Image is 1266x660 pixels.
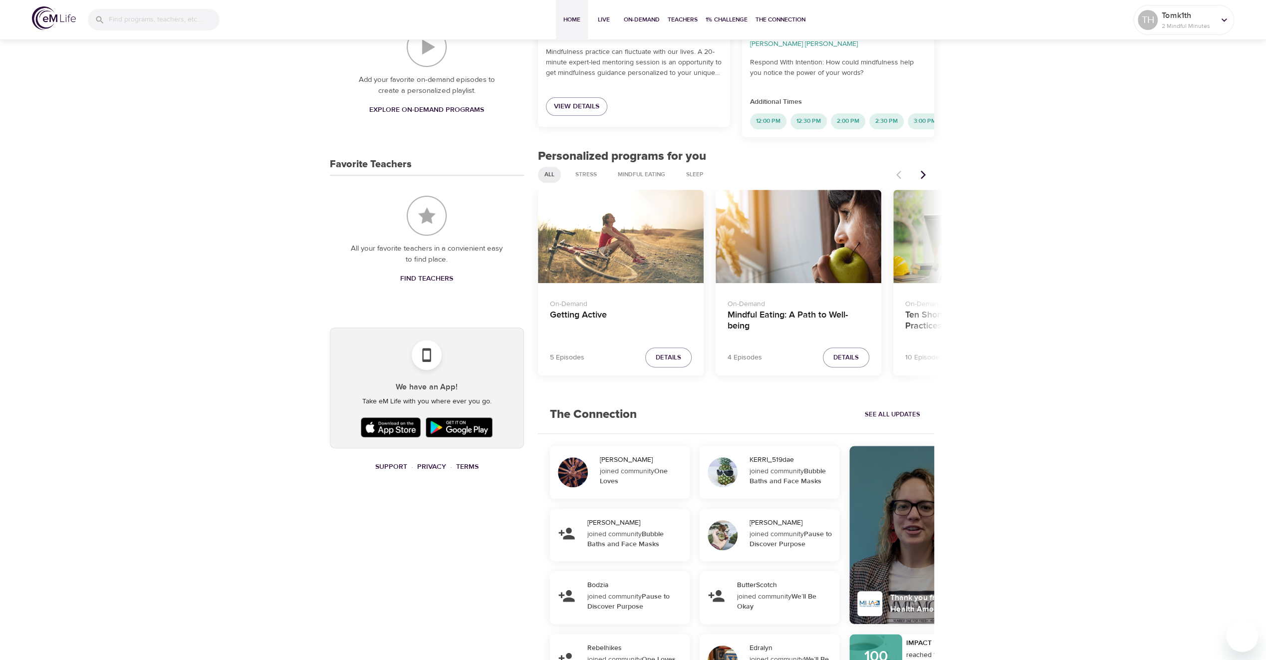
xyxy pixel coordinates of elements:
[869,117,904,125] span: 2:30 PM
[546,47,722,78] p: Mindfulness practice can fluctuate with our lives. A 20-minute expert-led mentoring session is an...
[869,113,904,129] div: 2:30 PM
[550,310,692,333] h4: Getting Active
[592,14,616,25] span: Live
[728,310,869,333] h4: Mindful Eating: A Path to Well-being
[756,14,805,25] span: The Connection
[728,352,762,363] p: 4 Episodes
[587,643,686,653] div: Rebelhikes
[823,347,869,368] button: Details
[423,415,495,440] img: Google Play Store
[906,638,985,648] div: IMPACT
[569,167,603,183] div: Stress
[908,113,942,129] div: 3:00 PM
[330,460,524,474] nav: breadcrumb
[1138,10,1158,30] div: TH
[905,352,943,363] p: 10 Episodes
[587,580,686,590] div: Bodzia
[737,592,833,612] div: joined community
[538,395,649,434] h2: The Connection
[338,396,515,407] p: Take eM Life with you where ever you go.
[750,113,786,129] div: 12:00 PM
[407,27,447,67] img: On-Demand Playlist
[456,462,479,471] a: Terms
[375,462,407,471] a: Support
[750,57,926,78] p: Respond With Intention: How could mindfulness help you notice the power of your words?
[546,97,607,116] a: View Details
[350,74,504,97] p: Add your favorite on-demand episodes to create a personalized playlist.
[645,347,692,368] button: Details
[1162,9,1215,21] p: Tomk1th
[680,170,710,179] span: Sleep
[908,117,942,125] span: 3:00 PM
[656,352,681,363] span: Details
[611,167,672,183] div: Mindful Eating
[407,196,447,236] img: Favorite Teachers
[790,113,827,129] div: 12:30 PM
[587,592,683,612] div: joined community
[600,455,686,465] div: [PERSON_NAME]
[550,295,692,310] p: On-Demand
[587,518,686,528] div: [PERSON_NAME]
[538,167,561,183] div: All
[612,170,671,179] span: Mindful Eating
[833,352,859,363] span: Details
[668,14,698,25] span: Teachers
[1162,21,1215,30] p: 2 Mindful Minutes
[831,113,865,129] div: 2:00 PM
[750,117,786,125] span: 12:00 PM
[369,104,484,116] span: Explore On-Demand Programs
[400,273,453,285] span: Find Teachers
[750,39,858,49] p: [PERSON_NAME] [PERSON_NAME]
[587,530,664,549] strong: Bubble Baths and Face Masks
[554,100,599,113] span: View Details
[905,310,1047,333] h4: Ten Short Everyday Mindfulness Practices
[330,159,412,170] h3: Favorite Teachers
[417,462,446,471] a: Privacy
[716,190,881,283] button: Mindful Eating: A Path to Well-being
[587,529,683,549] div: joined community
[680,167,710,183] div: Sleep
[728,295,869,310] p: On-Demand
[750,643,835,653] div: Edralyn
[396,270,457,288] a: Find Teachers
[750,97,926,107] p: Additional Times
[624,14,660,25] span: On-Demand
[32,6,76,30] img: logo
[706,14,748,25] span: 1% Challenge
[560,14,584,25] span: Home
[600,466,683,486] div: joined community
[750,530,832,549] strong: Pause to Discover Purpose
[905,295,1047,310] p: On-Demand
[538,149,935,164] h2: Personalized programs for you
[831,117,865,125] span: 2:00 PM
[893,190,1059,283] button: Ten Short Everyday Mindfulness Practices
[864,409,920,420] span: See All Updates
[538,170,560,179] span: All
[737,580,835,590] div: ButterScotch
[587,592,670,611] strong: Pause to Discover Purpose
[750,466,833,486] div: joined community
[750,467,826,486] strong: Bubble Baths and Face Masks
[1226,620,1258,652] iframe: Button to launch messaging window
[569,170,603,179] span: Stress
[365,101,488,119] a: Explore On-Demand Programs
[350,243,504,266] p: All your favorite teachers in a convienient easy to find place.
[790,117,827,125] span: 12:30 PM
[338,382,515,392] h5: We have an App!
[109,9,220,30] input: Find programs, teachers, etc...
[750,529,833,549] div: joined community
[862,407,922,422] a: See All Updates
[550,352,584,363] p: 5 Episodes
[750,518,835,528] div: [PERSON_NAME]
[890,592,981,615] div: Thank you from Mental Health America.
[358,415,423,440] img: Apple App Store
[450,460,452,474] li: ·
[411,460,413,474] li: ·
[750,455,835,465] div: KERRI_519dae
[538,190,704,283] button: Getting Active
[600,467,668,486] strong: One Loves
[737,592,816,611] strong: We’ll Be Okay
[912,164,934,186] button: Next items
